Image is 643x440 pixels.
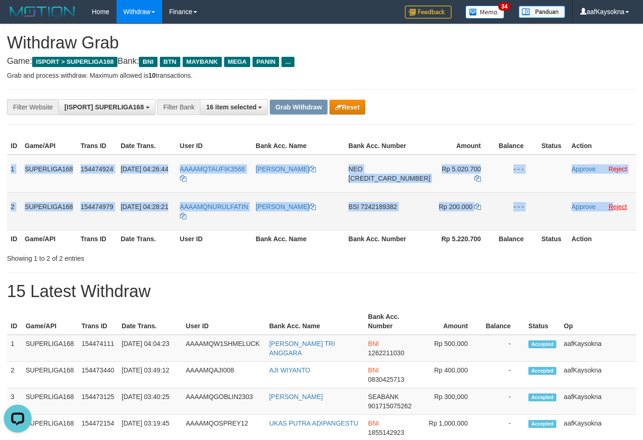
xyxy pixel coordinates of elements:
[78,335,118,362] td: 154474111
[572,203,596,210] a: Approve
[465,6,505,19] img: Button%20Memo.svg
[81,203,113,210] span: 154474979
[568,230,636,247] th: Action
[7,388,22,415] td: 3
[474,175,481,182] a: Copy 5020700 to clipboard
[269,420,358,427] a: UKAS PUTRA ADIPANGESTU
[418,388,482,415] td: Rp 300,000
[361,203,397,210] span: Copy 7242189382 to clipboard
[206,103,256,111] span: 16 item selected
[7,250,261,263] div: Showing 1 to 2 of 2 entries
[118,308,182,335] th: Date Trans.
[7,71,636,80] p: Grab and process withdraw. Maximum allowed is transactions.
[160,57,180,67] span: BTN
[560,308,636,335] th: Op
[418,335,482,362] td: Rp 500,000
[495,155,538,193] td: - - -
[157,99,200,115] div: Filter Bank
[368,429,404,436] span: Copy 1855142923 to clipboard
[7,192,21,230] td: 2
[572,165,596,173] a: Approve
[364,308,418,335] th: Bank Acc. Number
[368,376,404,383] span: Copy 0830425713 to clipboard
[482,362,525,388] td: -
[405,6,451,19] img: Feedback.jpg
[7,362,22,388] td: 2
[22,388,78,415] td: SUPERLIGA168
[148,72,156,79] strong: 10
[121,203,168,210] span: [DATE] 04:28:21
[21,192,77,230] td: SUPERLIGA168
[482,308,525,335] th: Balance
[118,335,182,362] td: [DATE] 04:04:23
[180,165,245,173] span: AAAAMQTAUFIK3568
[345,230,434,247] th: Bank Acc. Number
[121,165,168,173] span: [DATE] 04:26:44
[21,155,77,193] td: SUPERLIGA168
[269,393,323,400] a: [PERSON_NAME]
[7,34,636,52] h1: Withdraw Grab
[77,230,117,247] th: Trans ID
[281,57,294,67] span: ...
[180,165,245,182] a: AAAAMQTAUFIK3568
[253,57,279,67] span: PANIN
[368,366,379,374] span: BNI
[349,175,431,182] span: Copy 5859457206369533 to clipboard
[58,99,155,115] button: [ISPORT] SUPERLIGA168
[439,203,472,210] span: Rp 200.000
[4,4,32,32] button: Open LiveChat chat widget
[560,335,636,362] td: aafKaysokna
[538,230,568,247] th: Status
[495,137,538,155] th: Balance
[182,362,266,388] td: AAAAMQAJI008
[256,165,316,173] a: [PERSON_NAME]
[78,362,118,388] td: 154473440
[176,137,252,155] th: User ID
[117,230,176,247] th: Date Trans.
[7,155,21,193] td: 1
[609,203,627,210] a: Reject
[252,137,345,155] th: Bank Acc. Name
[474,203,481,210] a: Copy 200000 to clipboard
[78,308,118,335] th: Trans ID
[560,388,636,415] td: aafKaysokna
[498,2,511,11] span: 34
[200,99,268,115] button: 16 item selected
[64,103,144,111] span: [ISPORT] SUPERLIGA168
[442,165,481,173] span: Rp 5.020.700
[418,308,482,335] th: Amount
[183,57,222,67] span: MAYBANK
[568,137,636,155] th: Action
[418,362,482,388] td: Rp 400,000
[176,230,252,247] th: User ID
[32,57,117,67] span: ISPORT > SUPERLIGA168
[7,5,78,19] img: MOTION_logo.png
[434,137,495,155] th: Amount
[495,192,538,230] td: - - -
[256,203,316,210] a: [PERSON_NAME]
[180,203,248,210] span: AAAAMQNURULFATIN
[528,367,556,375] span: Accepted
[349,203,359,210] span: BSI
[270,100,327,115] button: Grab Withdraw
[269,366,310,374] a: AJI WIYANTO
[21,230,77,247] th: Game/API
[81,165,113,173] span: 154474924
[117,137,176,155] th: Date Trans.
[525,308,560,335] th: Status
[78,388,118,415] td: 154473125
[7,137,21,155] th: ID
[21,137,77,155] th: Game/API
[538,137,568,155] th: Status
[7,335,22,362] td: 1
[77,137,117,155] th: Trans ID
[22,335,78,362] td: SUPERLIGA168
[182,388,266,415] td: AAAAMQGOBLIN2303
[180,203,248,220] a: AAAAMQNURULFATIN
[22,362,78,388] td: SUPERLIGA168
[7,57,636,66] h4: Game: Bank:
[519,6,565,18] img: panduan.png
[482,335,525,362] td: -
[528,393,556,401] span: Accepted
[329,100,365,115] button: Reset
